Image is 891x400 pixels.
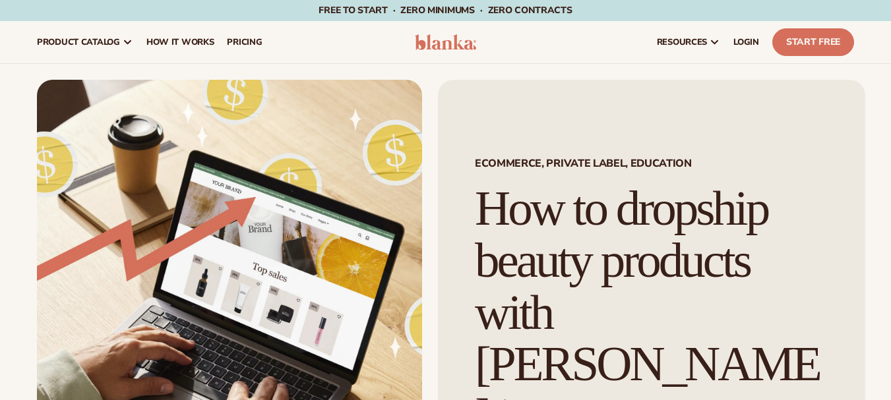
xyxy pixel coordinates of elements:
[657,37,707,47] span: resources
[30,21,140,63] a: product catalog
[733,37,759,47] span: LOGIN
[146,37,214,47] span: How It Works
[650,21,727,63] a: resources
[319,4,572,16] span: Free to start · ZERO minimums · ZERO contracts
[220,21,268,63] a: pricing
[415,34,477,50] img: logo
[772,28,854,56] a: Start Free
[475,158,828,169] span: Ecommerce, Private Label, EDUCATION
[37,37,120,47] span: product catalog
[727,21,766,63] a: LOGIN
[227,37,262,47] span: pricing
[140,21,221,63] a: How It Works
